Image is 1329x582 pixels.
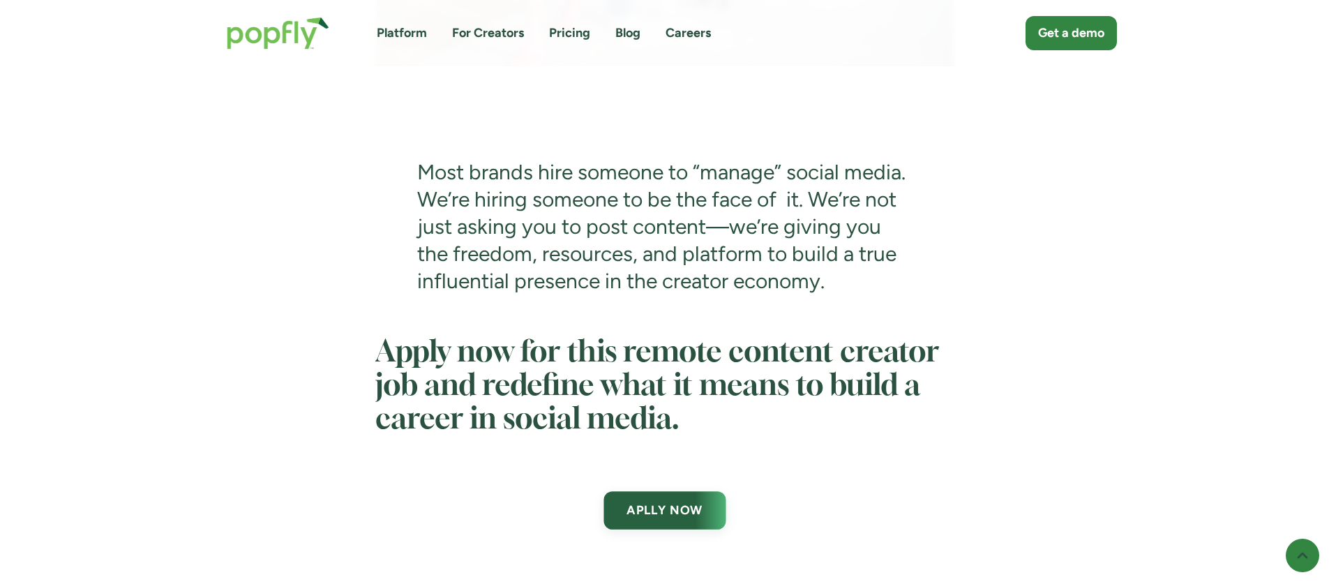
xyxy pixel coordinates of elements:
p: ‍ [375,551,954,569]
div: Get a demo [1038,24,1104,42]
blockquote: Most brands hire someone to “manage” social media. We’re hiring someone to be the face of it. We’... [375,117,954,336]
a: Careers [666,24,711,42]
h2: Apply now for this remote content creator job and redefine what it means to build a career in soc... [375,336,954,438]
p: ‍ [375,437,954,454]
a: Platform [377,24,427,42]
a: Blog [615,24,640,42]
a: home [213,3,343,64]
a: APLLY NOW [603,491,726,530]
a: Pricing [549,24,590,42]
a: Get a demo [1026,16,1117,50]
a: For Creators [452,24,524,42]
